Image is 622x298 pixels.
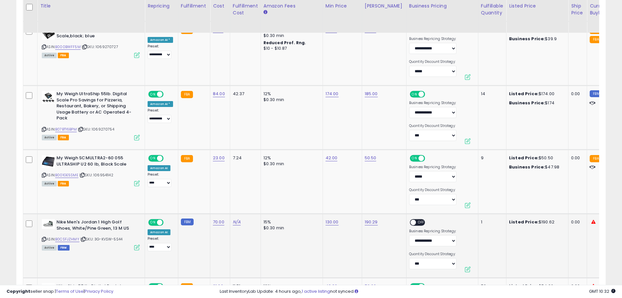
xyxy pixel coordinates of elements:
div: Preset: [148,237,173,251]
label: Business Repricing Strategy: [409,37,456,41]
a: Terms of Use [56,288,84,294]
span: ON [410,92,419,97]
div: $174 [509,100,563,106]
div: Ship Price [571,3,584,16]
span: | SKU: 1069270727 [82,44,118,49]
div: Fulfillment Cost [233,3,258,16]
div: Cost [213,3,227,9]
div: $39.9 [509,36,563,42]
small: FBA [181,91,193,98]
b: My Weigh UltraShip 55lb. Digital Scale Pro Savings for Pizzeria, Restaurant, Bakery, or Shipping ... [56,91,136,123]
div: $0.30 min [263,97,318,103]
b: Reduced Prof. Rng. [263,40,306,45]
span: OFF [424,92,435,97]
b: My Weigh SCMULTRA2-60 055 ULTRASHIP U2 60 lb, Black Scale [56,155,136,169]
a: B07BT16BPM [55,127,77,132]
span: FBA [58,53,69,58]
div: $174.00 [509,91,563,97]
span: FBA [58,181,69,186]
a: 23.00 [213,155,225,161]
div: $10 - $10.87 [263,46,318,51]
img: 41FUiCM40UL._SL40_.jpg [42,155,55,168]
a: 1 active listing [302,288,330,294]
a: B000BWFF5M [55,44,81,50]
label: Quantity Discount Strategy: [409,124,456,128]
div: Last InventoryLab Update: 4 hours ago, not synced. [220,289,615,295]
div: $190.62 [509,219,563,225]
b: Listed Price: [509,91,539,97]
div: $50.50 [509,155,563,161]
img: 31HbsjkA13L._SL40_.jpg [42,219,55,229]
div: seller snap | | [7,289,113,295]
label: Business Repricing Strategy: [409,101,456,105]
a: 190.29 [365,219,378,225]
div: Amazon Fees [263,3,320,9]
div: Business Pricing [409,3,475,9]
a: Privacy Policy [85,288,113,294]
div: 14 [481,91,501,97]
a: B001GE5SME [55,172,78,178]
span: ON [410,156,419,161]
span: OFF [163,220,173,225]
span: OFF [163,92,173,97]
div: ASIN: [42,27,140,57]
span: ON [149,92,157,97]
a: 70.00 [213,219,224,225]
span: ON [149,156,157,161]
span: OFF [424,156,435,161]
div: $47.98 [509,164,563,170]
small: FBM [181,219,194,225]
div: 0.00 [571,219,582,225]
b: Business Price: [509,164,545,170]
div: ASIN: [42,219,140,250]
label: Quantity Discount Strategy: [409,60,456,64]
div: [PERSON_NAME] [365,3,404,9]
div: Preset: [148,172,173,187]
div: 42.37 [233,91,256,97]
span: | SKU: 1069541142 [79,172,113,178]
div: Fulfillable Quantity [481,3,503,16]
div: 1 [481,219,501,225]
div: Min Price [326,3,359,9]
div: 9 [481,155,501,161]
div: $0.30 min [263,161,318,167]
span: FBM [58,245,70,251]
span: FBA [58,135,69,140]
a: B0CSFJZHMY [55,237,79,242]
span: ON [149,220,157,225]
div: Amazon AI [148,165,170,171]
div: 7.24 [233,155,256,161]
span: | SKU: 3G-KVSW-5S44 [80,237,122,242]
div: ASIN: [42,91,140,139]
b: Business Price: [509,36,545,42]
div: Fulfillment [181,3,207,9]
div: Amazon AI [148,229,170,235]
div: 0.00 [571,91,582,97]
a: N/A [233,219,241,225]
div: 12% [263,91,318,97]
div: $0.30 min [263,225,318,231]
label: Business Repricing Strategy: [409,165,456,169]
label: Quantity Discount Strategy: [409,252,456,256]
div: Title [40,3,142,9]
img: 41S7goLV5dL._SL40_.jpg [42,91,55,104]
div: 0.00 [571,155,582,161]
div: $0.30 min [263,33,318,39]
a: 130.00 [326,219,339,225]
span: | SKU: 1069270754 [78,127,114,132]
div: 12% [263,155,318,161]
div: Preset: [148,108,173,123]
img: 31gLqFK6HJL._SL40_.jpg [42,27,55,40]
a: 185.00 [365,91,378,97]
span: All listings currently available for purchase on Amazon [42,245,57,251]
b: Listed Price: [509,219,539,225]
small: FBA [590,36,602,43]
a: 50.50 [365,155,376,161]
span: All listings currently available for purchase on Amazon [42,181,57,186]
a: 84.00 [213,91,225,97]
span: All listings currently available for purchase on Amazon [42,53,57,58]
div: Repricing [148,3,175,9]
b: My Weigh UltraShip 35 Lb Electronic Scale,black; blue [56,27,136,41]
div: ASIN: [42,155,140,185]
strong: Copyright [7,288,30,294]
